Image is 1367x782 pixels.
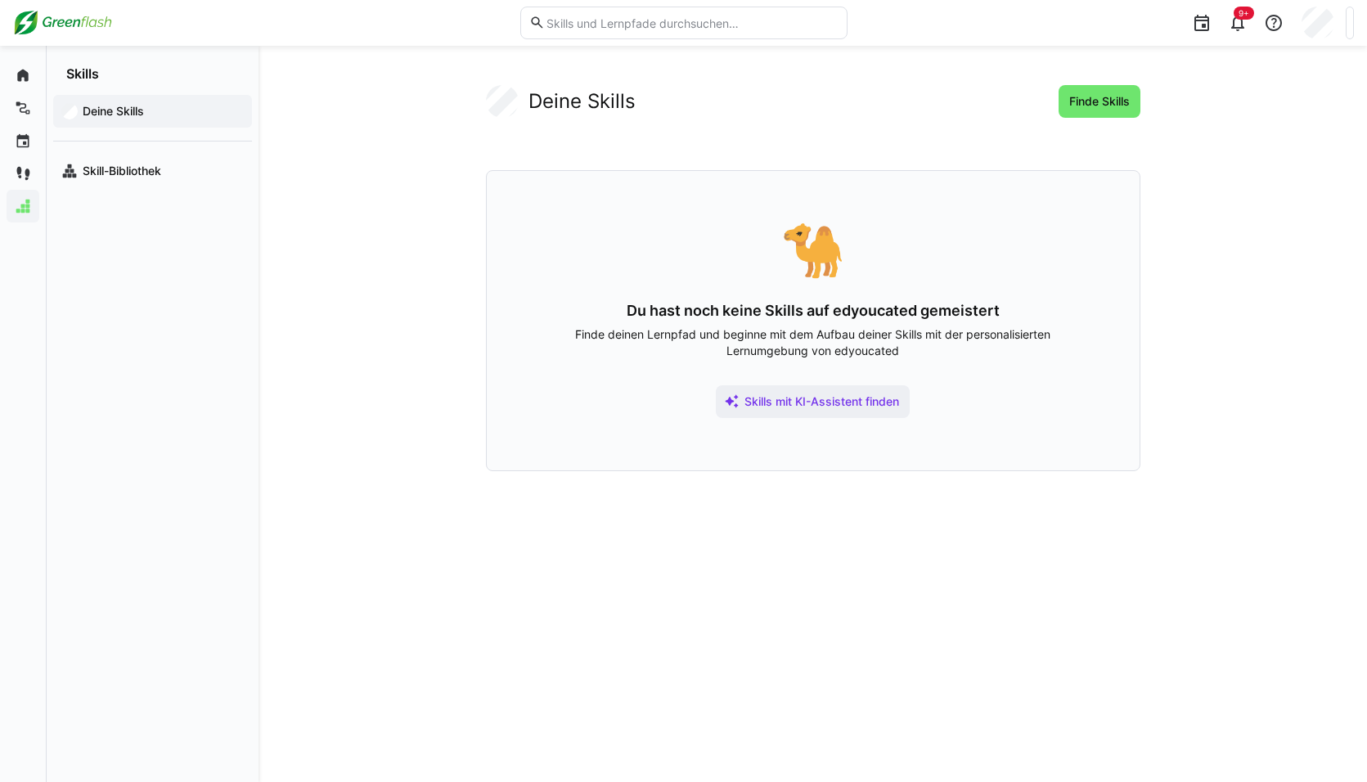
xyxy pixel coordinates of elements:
button: Finde Skills [1059,85,1140,118]
h3: Du hast noch keine Skills auf edyoucated gemeistert [539,302,1087,320]
button: Skills mit KI-Assistent finden [716,385,911,418]
p: Finde deinen Lernpfad und beginne mit dem Aufbau deiner Skills mit der personalisierten Lernumgeb... [539,326,1087,359]
h2: Deine Skills [528,89,636,114]
span: 9+ [1239,8,1249,18]
div: 🐪 [539,223,1087,276]
input: Skills und Lernpfade durchsuchen… [545,16,838,30]
span: Skills mit KI-Assistent finden [742,393,902,410]
span: Finde Skills [1067,93,1132,110]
